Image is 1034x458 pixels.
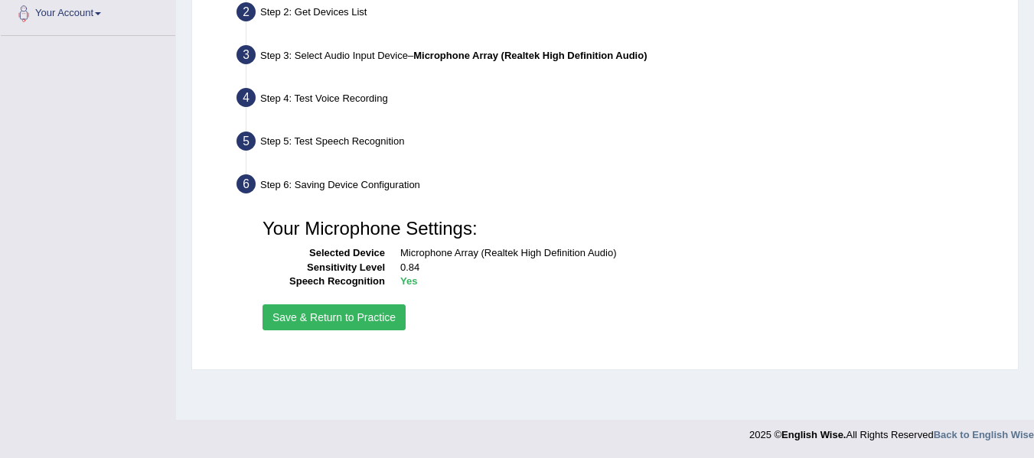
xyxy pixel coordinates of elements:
dt: Sensitivity Level [263,261,385,275]
h3: Your Microphone Settings: [263,219,993,239]
strong: English Wise. [781,429,846,440]
dt: Speech Recognition [263,274,385,289]
dd: Microphone Array (Realtek High Definition Audio) [400,246,993,261]
span: – [408,50,647,61]
div: Step 5: Test Speech Recognition [230,127,1011,161]
b: Yes [400,275,417,287]
b: Microphone Array (Realtek High Definition Audio) [413,50,647,61]
div: Step 4: Test Voice Recording [230,83,1011,117]
div: Step 3: Select Audio Input Device [230,41,1011,74]
div: Step 6: Saving Device Configuration [230,170,1011,203]
button: Save & Return to Practice [263,304,406,330]
div: 2025 © All Rights Reserved [749,420,1034,442]
dd: 0.84 [400,261,993,275]
a: Back to English Wise [934,429,1034,440]
dt: Selected Device [263,246,385,261]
